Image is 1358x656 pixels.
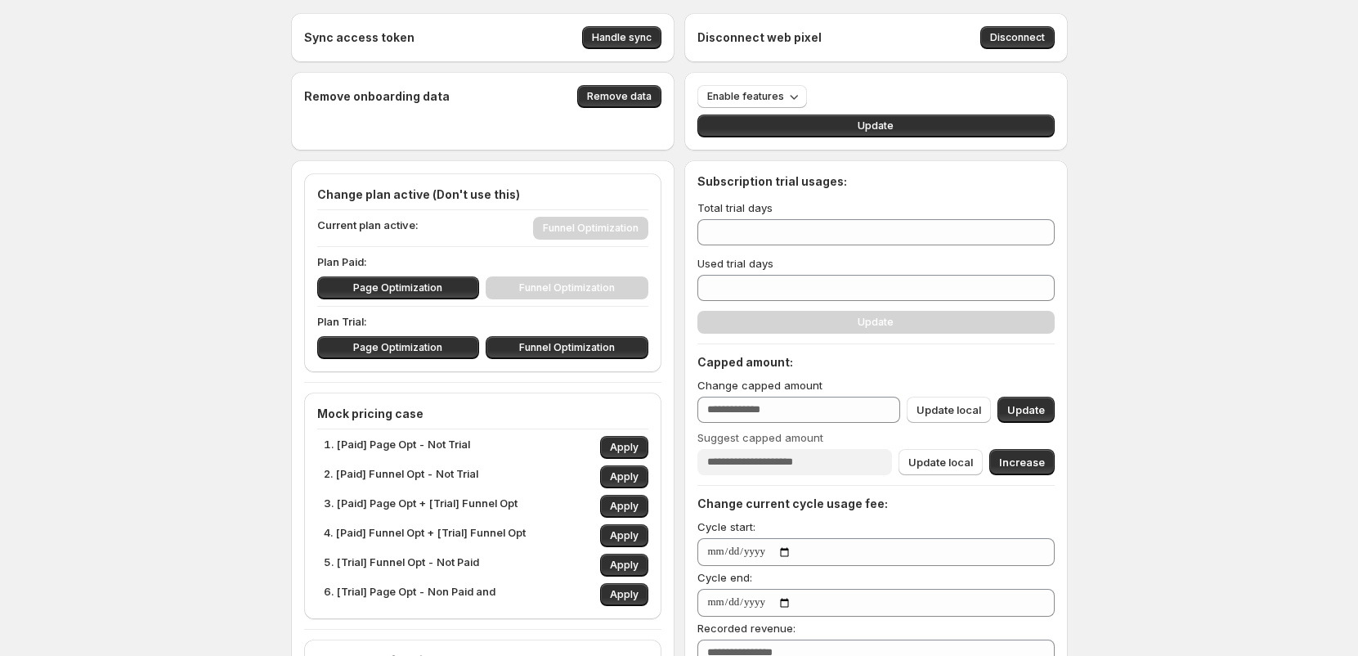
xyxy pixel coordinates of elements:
button: Update [997,397,1055,423]
p: Plan Trial: [317,313,648,330]
button: Apply [600,436,648,459]
p: 5. [Trial] Funnel Opt - Not Paid [324,554,479,577]
h4: Subscription trial usages: [697,173,847,190]
h4: Change plan active (Don't use this) [317,186,648,203]
span: Cycle start: [697,520,755,533]
span: Total trial days [697,201,773,214]
button: Disconnect [980,26,1055,49]
p: 1. [Paid] Page Opt - Not Trial [324,436,470,459]
button: Page Optimization [317,336,480,359]
button: Apply [600,524,648,547]
span: Funnel Optimization [519,341,615,354]
span: Disconnect [990,31,1045,44]
p: 6. [Trial] Page Opt - Non Paid and [324,583,495,606]
p: Plan Paid: [317,254,648,270]
span: Apply [610,500,639,513]
button: Apply [600,495,648,518]
button: Update local [899,449,983,475]
p: 2. [Paid] Funnel Opt - Not Trial [324,465,478,488]
span: Used trial days [697,257,773,270]
span: Update local [917,402,981,418]
span: Update [858,119,894,133]
h4: Change current cycle usage fee: [697,496,1055,512]
span: Apply [610,588,639,601]
span: Enable features [707,90,784,103]
span: Update [1007,402,1045,418]
span: Remove data [587,90,652,103]
span: Apply [610,529,639,542]
span: Change capped amount [697,379,822,392]
button: Update local [907,397,991,423]
span: Page Optimization [353,281,442,294]
h4: Mock pricing case [317,406,648,422]
p: Current plan active: [317,217,419,240]
span: Page Optimization [353,341,442,354]
button: Handle sync [582,26,661,49]
span: Suggest capped amount [697,431,823,444]
span: Increase [999,454,1045,470]
span: Update local [908,454,973,470]
span: Apply [610,559,639,572]
button: Update [697,115,1055,137]
h4: Remove onboarding data [304,88,450,105]
p: 3. [Paid] Page Opt + [Trial] Funnel Opt [324,495,518,518]
h4: Capped amount: [697,354,1055,371]
span: Apply [610,441,639,454]
button: Enable features [697,85,807,108]
button: Page Optimization [317,276,480,299]
span: Apply [610,470,639,483]
button: Apply [600,465,648,488]
button: Increase [989,449,1055,475]
button: Funnel Optimization [486,336,648,359]
button: Apply [600,583,648,606]
span: Cycle end: [697,571,752,584]
button: Remove data [577,85,661,108]
button: Apply [600,554,648,577]
span: Recorded revenue: [697,622,796,635]
span: Handle sync [592,31,652,44]
h4: Disconnect web pixel [697,29,822,46]
h4: Sync access token [304,29,415,46]
p: 4. [Paid] Funnel Opt + [Trial] Funnel Opt [324,524,526,547]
